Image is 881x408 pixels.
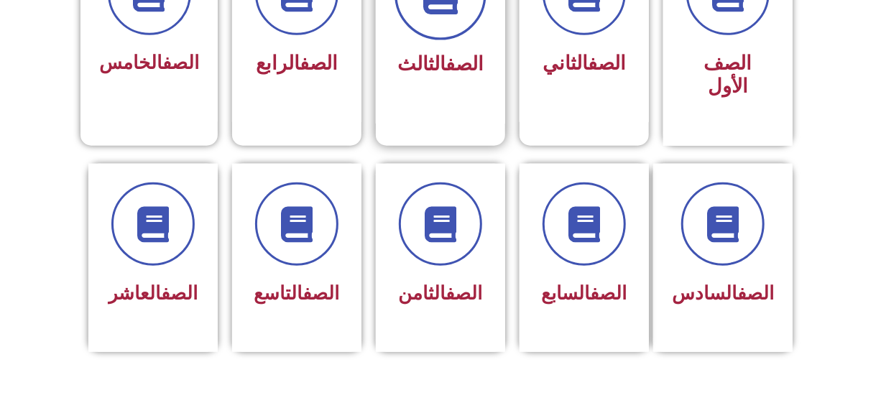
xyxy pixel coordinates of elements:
a: الصف [737,282,774,304]
span: الثامن [399,282,483,304]
span: العاشر [109,282,198,304]
span: التاسع [254,282,340,304]
span: السادس [672,282,774,304]
a: الصف [303,282,340,304]
a: الصف [300,52,338,75]
span: الرابع [256,52,338,75]
span: الخامس [99,52,199,73]
a: الصف [591,282,627,304]
a: الصف [446,52,484,75]
a: الصف [446,282,483,304]
a: الصف [162,52,199,73]
span: الصف الأول [704,52,752,98]
a: الصف [161,282,198,304]
a: الصف [588,52,626,75]
span: الثاني [543,52,626,75]
span: السابع [542,282,627,304]
span: الثالث [397,52,484,75]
